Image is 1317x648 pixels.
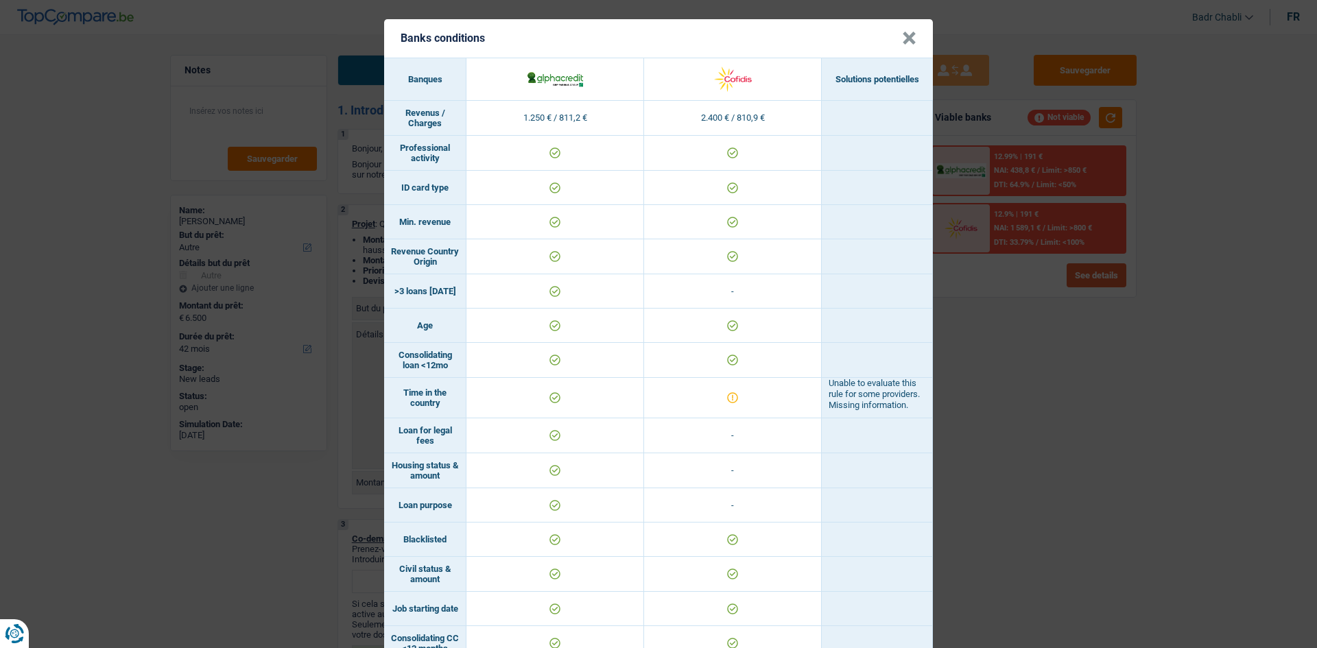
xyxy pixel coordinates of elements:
h5: Banks conditions [401,32,485,45]
th: Banques [384,58,466,101]
img: Cofidis [704,64,762,94]
td: Loan for legal fees [384,418,466,453]
td: ID card type [384,171,466,205]
img: AlphaCredit [526,70,584,88]
td: Loan purpose [384,488,466,523]
td: - [644,418,822,453]
td: 1.250 € / 811,2 € [466,101,644,136]
td: Age [384,309,466,343]
td: Blacklisted [384,523,466,557]
td: Revenue Country Origin [384,239,466,274]
td: >3 loans [DATE] [384,274,466,309]
td: - [644,453,822,488]
th: Solutions potentielles [822,58,933,101]
td: 2.400 € / 810,9 € [644,101,822,136]
td: - [644,274,822,309]
td: Min. revenue [384,205,466,239]
td: - [644,488,822,523]
td: Job starting date [384,592,466,626]
td: Consolidating loan <12mo [384,343,466,378]
td: Time in the country [384,378,466,418]
td: Revenus / Charges [384,101,466,136]
td: Housing status & amount [384,453,466,488]
td: Professional activity [384,136,466,171]
td: Civil status & amount [384,557,466,592]
button: Close [902,32,916,45]
td: Unable to evaluate this rule for some providers. Missing information. [822,378,933,418]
